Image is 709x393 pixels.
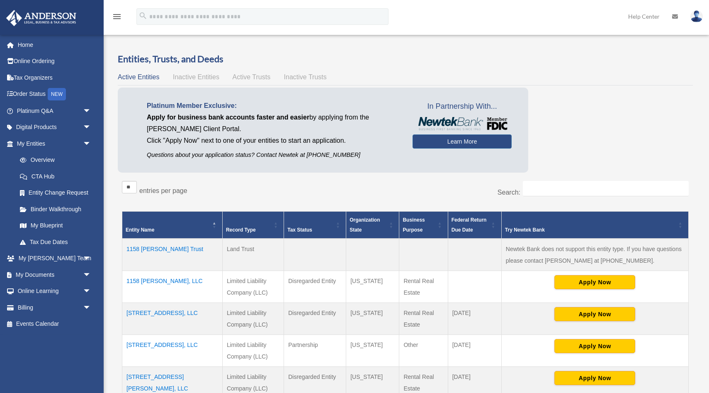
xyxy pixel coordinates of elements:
th: Entity Name: Activate to invert sorting [122,212,223,239]
a: Order StatusNEW [6,86,104,103]
td: 1158 [PERSON_NAME] Trust [122,239,223,271]
td: [STREET_ADDRESS], LLC [122,335,223,367]
p: by applying from the [PERSON_NAME] Client Portal. [147,112,400,135]
a: Home [6,37,104,53]
span: Record Type [226,227,256,233]
td: [DATE] [448,303,501,335]
button: Apply Now [554,275,635,289]
div: Try Newtek Bank [505,225,676,235]
img: User Pic [690,10,703,22]
i: search [138,11,148,20]
span: Entity Name [126,227,154,233]
td: Land Trust [222,239,284,271]
a: Learn More [413,134,512,149]
a: My Blueprint [12,217,100,234]
span: Federal Return Due Date [452,217,487,233]
td: [DATE] [448,335,501,367]
div: NEW [48,88,66,100]
th: Federal Return Due Date: Activate to sort [448,212,501,239]
span: Tax Status [287,227,312,233]
a: Platinum Q&Aarrow_drop_down [6,103,104,119]
a: Online Ordering [6,53,104,70]
span: Apply for business bank accounts faster and easier [147,114,309,121]
td: Limited Liability Company (LLC) [222,335,284,367]
td: Limited Liability Company (LLC) [222,303,284,335]
span: arrow_drop_down [83,299,100,316]
a: My [PERSON_NAME] Teamarrow_drop_down [6,250,104,267]
span: arrow_drop_down [83,119,100,136]
a: Binder Walkthrough [12,201,100,217]
a: Online Learningarrow_drop_down [6,283,104,300]
label: entries per page [139,187,187,194]
td: Disregarded Entity [284,303,346,335]
span: Organization State [350,217,380,233]
th: Tax Status: Activate to sort [284,212,346,239]
a: menu [112,15,122,22]
a: My Documentsarrow_drop_down [6,266,104,283]
span: arrow_drop_down [83,283,100,300]
td: Rental Real Estate [399,303,448,335]
span: Active Entities [118,73,159,81]
a: Digital Productsarrow_drop_down [6,119,104,136]
label: Search: [498,189,520,196]
td: [STREET_ADDRESS], LLC [122,303,223,335]
p: Platinum Member Exclusive: [147,100,400,112]
p: Questions about your application status? Contact Newtek at [PHONE_NUMBER] [147,150,400,160]
span: Business Purpose [403,217,425,233]
a: My Entitiesarrow_drop_down [6,135,100,152]
span: arrow_drop_down [83,135,100,152]
td: [US_STATE] [346,303,399,335]
img: Anderson Advisors Platinum Portal [4,10,79,26]
span: arrow_drop_down [83,250,100,267]
span: Inactive Entities [173,73,219,81]
a: Entity Change Request [12,185,100,201]
td: Disregarded Entity [284,271,346,303]
h3: Entities, Trusts, and Deeds [118,53,693,66]
td: Limited Liability Company (LLC) [222,271,284,303]
td: Rental Real Estate [399,271,448,303]
td: [US_STATE] [346,271,399,303]
span: Inactive Trusts [284,73,327,81]
a: Overview [12,152,95,168]
a: CTA Hub [12,168,100,185]
td: Other [399,335,448,367]
button: Apply Now [554,339,635,353]
span: In Partnership With... [413,100,512,113]
a: Tax Due Dates [12,234,100,250]
i: menu [112,12,122,22]
button: Apply Now [554,371,635,385]
td: Partnership [284,335,346,367]
td: Newtek Bank does not support this entity type. If you have questions please contact [PERSON_NAME]... [501,239,688,271]
span: arrow_drop_down [83,103,100,120]
th: Record Type: Activate to sort [222,212,284,239]
a: Billingarrow_drop_down [6,299,104,316]
a: Tax Organizers [6,69,104,86]
th: Business Purpose: Activate to sort [399,212,448,239]
p: Click "Apply Now" next to one of your entities to start an application. [147,135,400,146]
th: Organization State: Activate to sort [346,212,399,239]
span: Active Trusts [233,73,271,81]
td: [US_STATE] [346,335,399,367]
th: Try Newtek Bank : Activate to sort [501,212,688,239]
td: 1158 [PERSON_NAME], LLC [122,271,223,303]
img: NewtekBankLogoSM.png [417,117,507,130]
a: Events Calendar [6,316,104,332]
span: arrow_drop_down [83,266,100,283]
button: Apply Now [554,307,635,321]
